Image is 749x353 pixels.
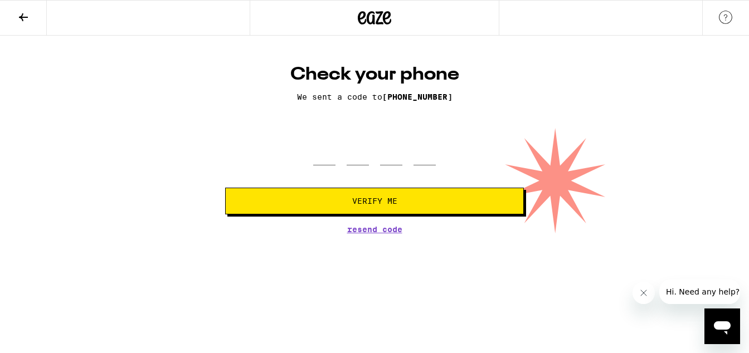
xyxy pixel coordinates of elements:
span: [PHONE_NUMBER] [382,92,453,101]
p: We sent a code to [225,92,524,101]
button: Verify Me [225,188,524,214]
h1: Check your phone [225,63,524,86]
iframe: Close message [633,282,655,304]
iframe: Button to launch messaging window [704,308,740,344]
iframe: Message from company [659,280,740,304]
button: Resend Code [347,225,402,233]
span: Verify Me [352,197,397,205]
